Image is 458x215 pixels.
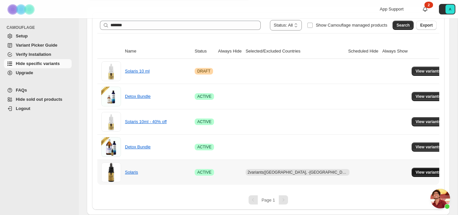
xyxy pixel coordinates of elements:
span: Variant Picker Guide [16,43,57,48]
span: App Support [380,7,403,11]
span: DRAFT [197,69,210,74]
img: Solaris 10ml - 40% off [101,112,121,132]
span: FAQs [16,88,27,93]
a: 2 [422,6,428,12]
img: Detox Bundle [101,137,121,157]
a: Verify Installation [4,50,72,59]
span: View variants [416,69,441,74]
a: Hide sold out products [4,95,72,104]
span: 2 variants ([GEOGRAPHIC_DATA], -[GEOGRAPHIC_DATA]) [248,170,352,175]
a: Variant Picker Guide [4,41,72,50]
button: View variants [412,92,445,101]
span: ACTIVE [197,119,211,124]
span: Upgrade [16,70,33,75]
th: Always Hide [216,44,244,59]
th: Scheduled Hide [346,44,380,59]
span: View variants [416,94,441,99]
button: Export [416,21,437,30]
th: Selected/Excluded Countries [244,44,346,59]
span: CAMOUFLAGE [7,25,74,30]
a: Solaris 10ml - 40% off [125,119,167,124]
span: Page 1 [261,198,275,203]
button: View variants [412,168,445,177]
span: View variants [416,144,441,150]
img: Detox Bundle [101,87,121,106]
span: ACTIVE [197,144,211,150]
nav: Pagination [97,195,439,204]
text: A [449,7,451,11]
button: Search [393,21,414,30]
div: 2 [424,2,433,8]
a: Upgrade [4,68,72,77]
span: Verify Installation [16,52,51,57]
span: Search [397,23,410,28]
span: Export [420,23,433,28]
button: View variants [412,67,445,76]
th: Always Show [380,44,410,59]
span: View variants [416,119,441,124]
a: Solaris [125,170,138,175]
span: Hide sold out products [16,97,62,102]
div: Open chat [430,189,450,208]
a: Solaris 10 ml [125,69,150,74]
span: View variants [416,170,441,175]
button: View variants [412,117,445,126]
span: Show Camouflage managed products [316,23,387,28]
img: Solaris [101,162,121,182]
th: Status [193,44,216,59]
span: Logout [16,106,30,111]
button: Avatar with initials A [439,4,455,14]
a: Detox Bundle [125,144,151,149]
a: Setup [4,32,72,41]
a: Logout [4,104,72,113]
a: Detox Bundle [125,94,151,99]
img: Camouflage [5,0,38,18]
th: Name [123,44,193,59]
span: ACTIVE [197,170,211,175]
span: Hide specific variants [16,61,60,66]
img: Solaris 10 ml [101,61,121,81]
button: View variants [412,142,445,152]
span: Avatar with initials A [446,5,455,14]
a: Hide specific variants [4,59,72,68]
a: FAQs [4,86,72,95]
span: Setup [16,33,28,38]
span: ACTIVE [197,94,211,99]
